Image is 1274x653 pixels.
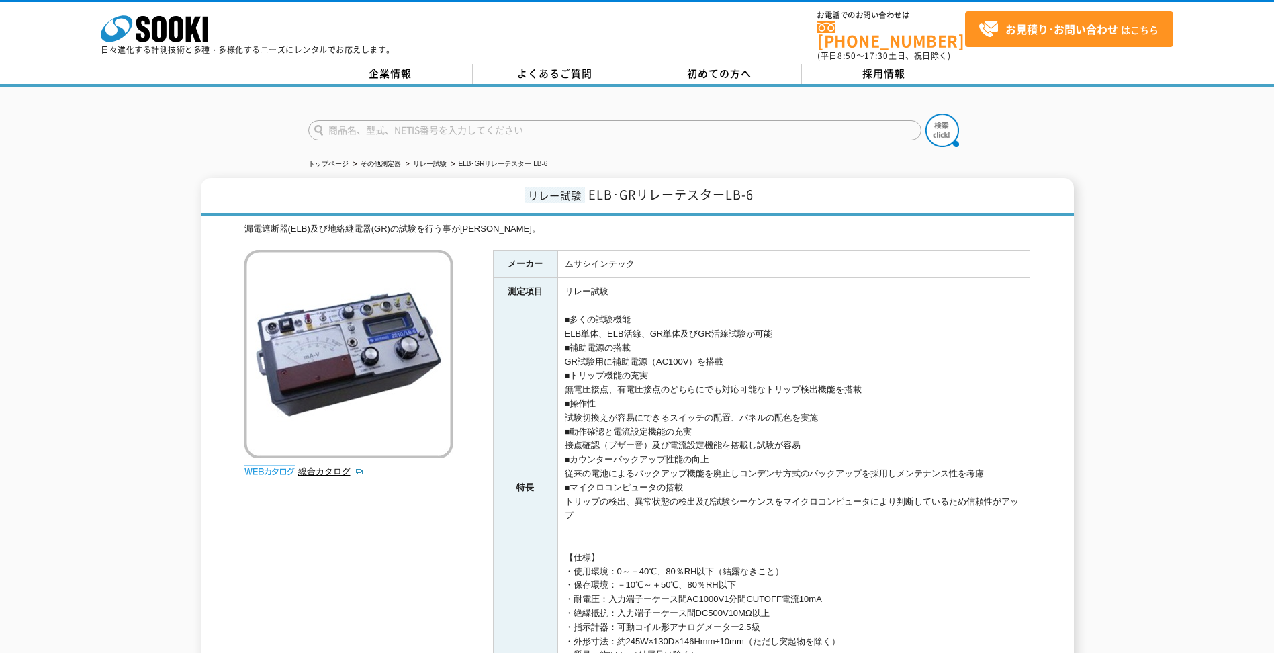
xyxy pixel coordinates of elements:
[979,19,1158,40] span: はこちら
[244,465,295,478] img: webカタログ
[817,11,965,19] span: お電話でのお問い合わせは
[557,278,1030,306] td: リレー試験
[817,50,950,62] span: (平日 ～ 土日、祝日除く)
[308,160,349,167] a: トップページ
[817,21,965,48] a: [PHONE_NUMBER]
[244,222,1030,236] div: 漏電遮断器(ELB)及び地絡継電器(GR)の試験を行う事が[PERSON_NAME]。
[637,64,802,84] a: 初めての方へ
[493,250,557,278] th: メーカー
[298,466,364,476] a: 総合カタログ
[588,185,754,204] span: ELB･GRリレーテスターLB-6
[244,250,453,458] img: ELB･GRリレーテスター LB-6
[473,64,637,84] a: よくあるご質問
[1005,21,1118,37] strong: お見積り･お問い合わせ
[864,50,889,62] span: 17:30
[101,46,395,54] p: 日々進化する計測技術と多種・多様化するニーズにレンタルでお応えします。
[493,278,557,306] th: 測定項目
[413,160,447,167] a: リレー試験
[449,157,548,171] li: ELB･GRリレーテスター LB-6
[925,114,959,147] img: btn_search.png
[687,66,752,81] span: 初めての方へ
[308,64,473,84] a: 企業情報
[802,64,966,84] a: 採用情報
[308,120,921,140] input: 商品名、型式、NETIS番号を入力してください
[525,187,585,203] span: リレー試験
[361,160,401,167] a: その他測定器
[965,11,1173,47] a: お見積り･お問い合わせはこちら
[557,250,1030,278] td: ムサシインテック
[837,50,856,62] span: 8:50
